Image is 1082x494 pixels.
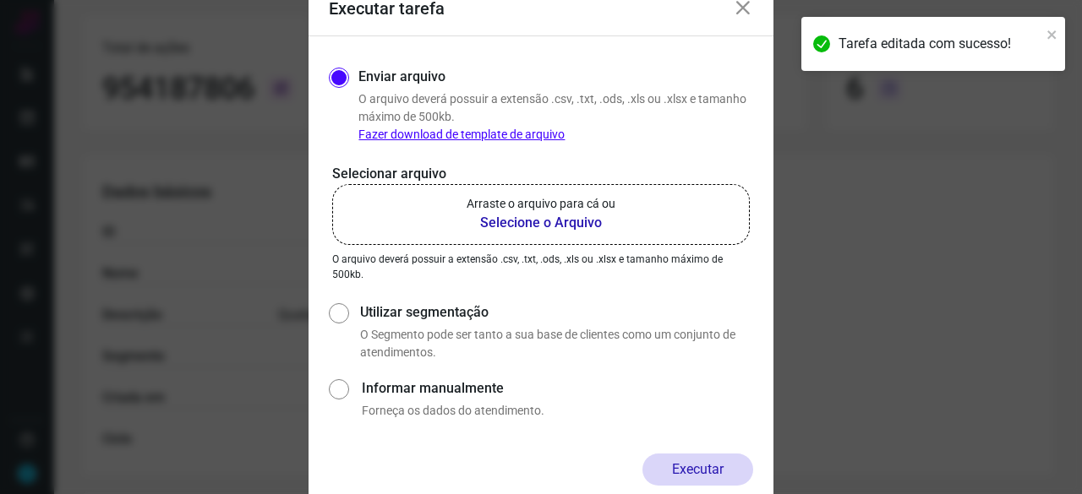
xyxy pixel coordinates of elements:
p: O arquivo deverá possuir a extensão .csv, .txt, .ods, .xls ou .xlsx e tamanho máximo de 500kb. [358,90,753,144]
p: Arraste o arquivo para cá ou [467,195,615,213]
a: Fazer download de template de arquivo [358,128,565,141]
label: Enviar arquivo [358,67,445,87]
div: Tarefa editada com sucesso! [839,34,1041,54]
p: O Segmento pode ser tanto a sua base de clientes como um conjunto de atendimentos. [360,326,753,361]
b: Selecione o Arquivo [467,213,615,233]
p: Selecionar arquivo [332,164,750,184]
button: Executar [642,453,753,486]
p: Forneça os dados do atendimento. [362,402,753,420]
button: close [1046,24,1058,44]
p: O arquivo deverá possuir a extensão .csv, .txt, .ods, .xls ou .xlsx e tamanho máximo de 500kb. [332,252,750,282]
label: Informar manualmente [362,378,753,399]
label: Utilizar segmentação [360,302,753,323]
